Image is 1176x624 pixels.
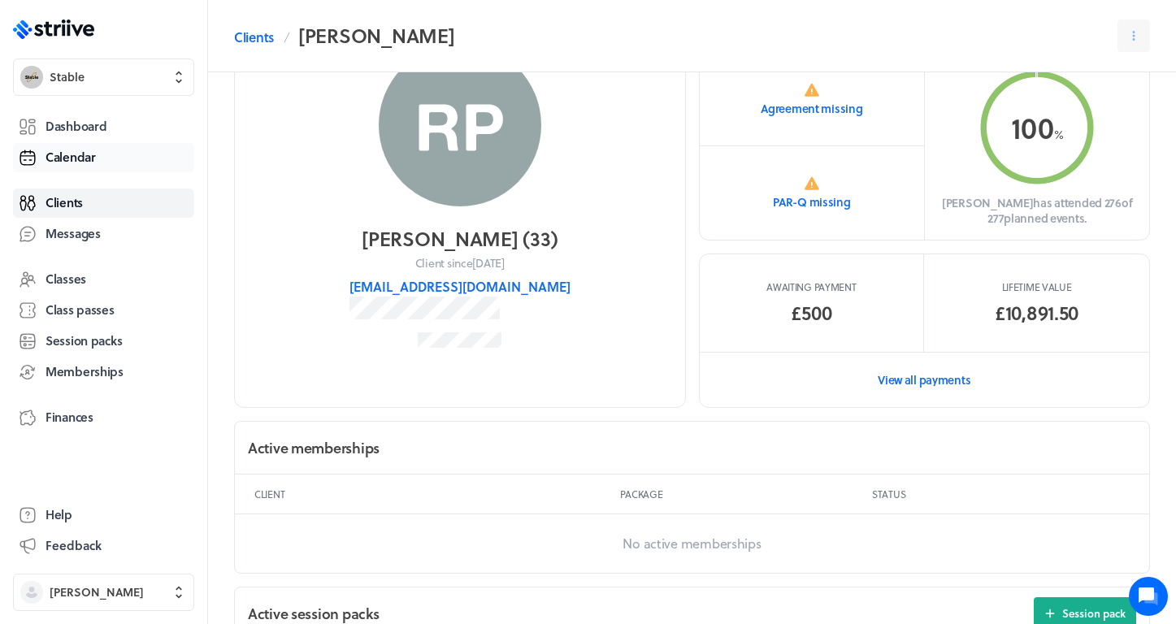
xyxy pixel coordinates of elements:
span: Class passes [46,301,115,318]
button: [PERSON_NAME] [13,574,194,611]
h1: Hi [PERSON_NAME] [24,79,301,105]
span: Stable [50,69,85,85]
h2: [PERSON_NAME] [298,19,454,52]
button: StableStable [13,58,194,96]
span: £500 [791,300,831,326]
iframe: gist-messenger-bubble-iframe [1129,577,1168,616]
a: Memberships [13,357,194,387]
span: Session packs [46,332,122,349]
p: Lifetime value [1002,280,1072,293]
a: Session packs [13,327,194,356]
p: Client [254,487,614,500]
span: % [1054,126,1064,143]
p: Status [872,487,1130,500]
a: Clients [13,188,194,218]
p: Find an answer quickly [22,253,303,272]
a: Help [13,500,194,530]
span: ( 33 ) [523,224,558,253]
button: Feedback [13,531,194,561]
a: Agreement missing [700,54,925,147]
span: Dashboard [46,118,106,135]
p: Package [620,487,866,500]
p: [PERSON_NAME] has attended 276 of 277 planned events. [938,195,1136,227]
span: Feedback [46,537,102,554]
span: Finances [46,409,93,426]
img: Stable [20,66,43,89]
span: Classes [46,271,86,288]
span: Help [46,506,72,523]
nav: Breadcrumb [234,19,454,52]
span: Messages [46,225,101,242]
a: Dashboard [13,112,194,141]
input: Search articles [47,279,290,312]
h2: We're here to help. Ask us anything! [24,108,301,160]
a: Messages [13,219,194,249]
h2: Active memberships [248,438,380,458]
button: New conversation [25,189,300,222]
a: Clients [234,28,274,47]
button: [EMAIL_ADDRESS][DOMAIN_NAME] [349,277,571,297]
h2: [PERSON_NAME] [362,226,558,252]
a: Calendar [13,143,194,172]
span: New conversation [105,199,195,212]
span: Memberships [46,363,124,380]
a: Finances [13,403,194,432]
span: Calendar [46,149,96,166]
p: £10,891.50 [995,300,1078,326]
p: Client since [DATE] [415,255,505,271]
span: [PERSON_NAME] [50,584,144,600]
p: No active memberships [235,514,1149,573]
span: Awaiting payment [766,280,857,293]
span: Clients [46,194,83,211]
img: Rosie Prickett [379,44,541,206]
a: Class passes [13,296,194,325]
a: PAR-Q missing [700,146,925,240]
span: 100 [1011,106,1054,149]
h2: Active session packs [248,604,379,624]
p: Agreement missing [761,101,862,117]
span: Session pack [1062,606,1126,621]
a: View all payments [700,352,1150,408]
p: PAR-Q missing [773,194,850,210]
a: Classes [13,265,194,294]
